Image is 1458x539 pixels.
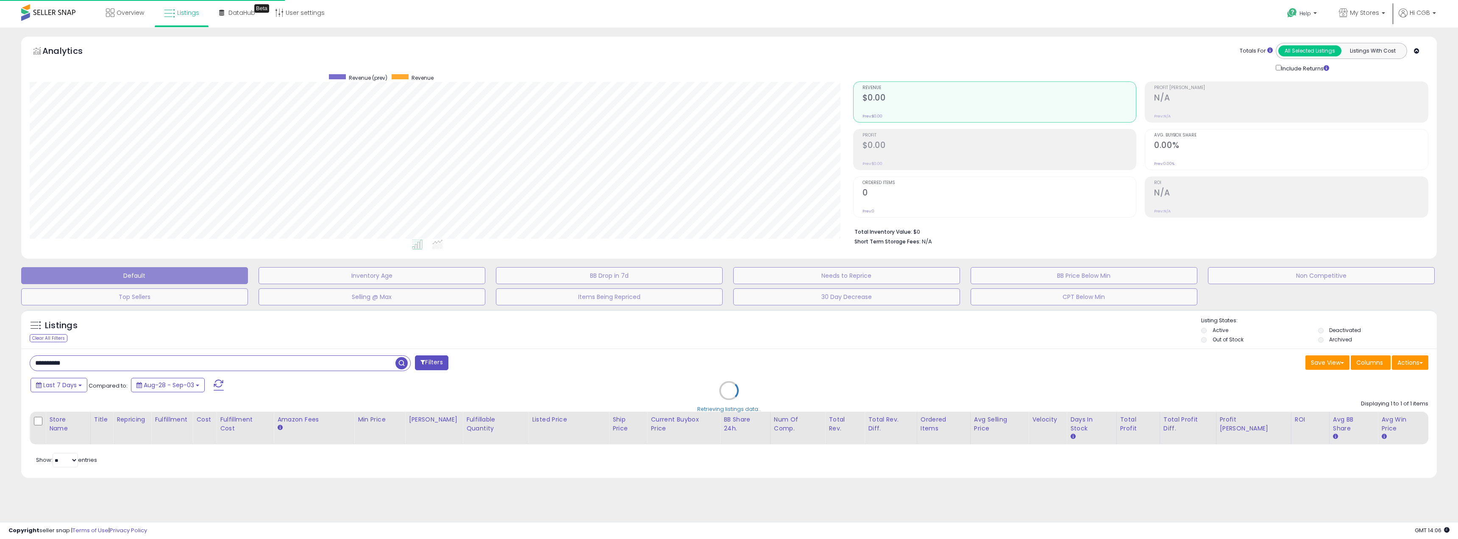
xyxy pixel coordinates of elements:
[1154,161,1174,166] small: Prev: 0.00%
[259,267,485,284] button: Inventory Age
[863,140,1136,152] h2: $0.00
[117,8,144,17] span: Overview
[412,74,434,81] span: Revenue
[697,405,761,413] div: Retrieving listings data..
[21,288,248,305] button: Top Sellers
[1299,10,1311,17] span: Help
[863,93,1136,104] h2: $0.00
[254,4,269,13] div: Tooltip anchor
[1154,114,1171,119] small: Prev: N/A
[863,161,882,166] small: Prev: $0.00
[1399,8,1436,28] a: Hi CGB
[1410,8,1430,17] span: Hi CGB
[863,188,1136,199] h2: 0
[228,8,255,17] span: DataHub
[854,238,921,245] b: Short Term Storage Fees:
[1154,133,1428,138] span: Avg. Buybox Share
[863,209,874,214] small: Prev: 0
[1280,1,1325,28] a: Help
[863,86,1136,90] span: Revenue
[496,288,723,305] button: Items Being Repriced
[733,267,960,284] button: Needs to Reprice
[1154,86,1428,90] span: Profit [PERSON_NAME]
[733,288,960,305] button: 30 Day Decrease
[1341,45,1404,56] button: Listings With Cost
[1269,63,1339,73] div: Include Returns
[496,267,723,284] button: BB Drop in 7d
[1154,209,1171,214] small: Prev: N/A
[42,45,99,59] h5: Analytics
[854,228,912,235] b: Total Inventory Value:
[1240,47,1273,55] div: Totals For
[922,237,932,246] span: N/A
[1278,45,1341,56] button: All Selected Listings
[1350,8,1379,17] span: My Stores
[863,114,882,119] small: Prev: $0.00
[349,74,387,81] span: Revenue (prev)
[854,226,1422,236] li: $0
[177,8,199,17] span: Listings
[1154,188,1428,199] h2: N/A
[863,133,1136,138] span: Profit
[259,288,485,305] button: Selling @ Max
[1208,267,1435,284] button: Non Competitive
[21,267,248,284] button: Default
[863,181,1136,185] span: Ordered Items
[1287,8,1297,18] i: Get Help
[971,267,1197,284] button: BB Price Below Min
[1154,181,1428,185] span: ROI
[1154,93,1428,104] h2: N/A
[971,288,1197,305] button: CPT Below Min
[1154,140,1428,152] h2: 0.00%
